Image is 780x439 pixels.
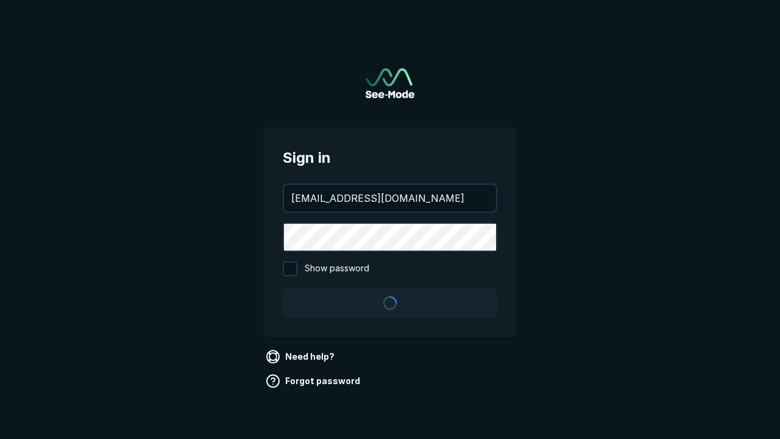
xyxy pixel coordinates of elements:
a: Need help? [263,347,339,366]
a: Go to sign in [366,68,414,98]
img: See-Mode Logo [366,68,414,98]
a: Forgot password [263,371,365,391]
span: Show password [305,262,369,276]
input: your@email.com [284,185,496,212]
span: Sign in [283,147,497,169]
